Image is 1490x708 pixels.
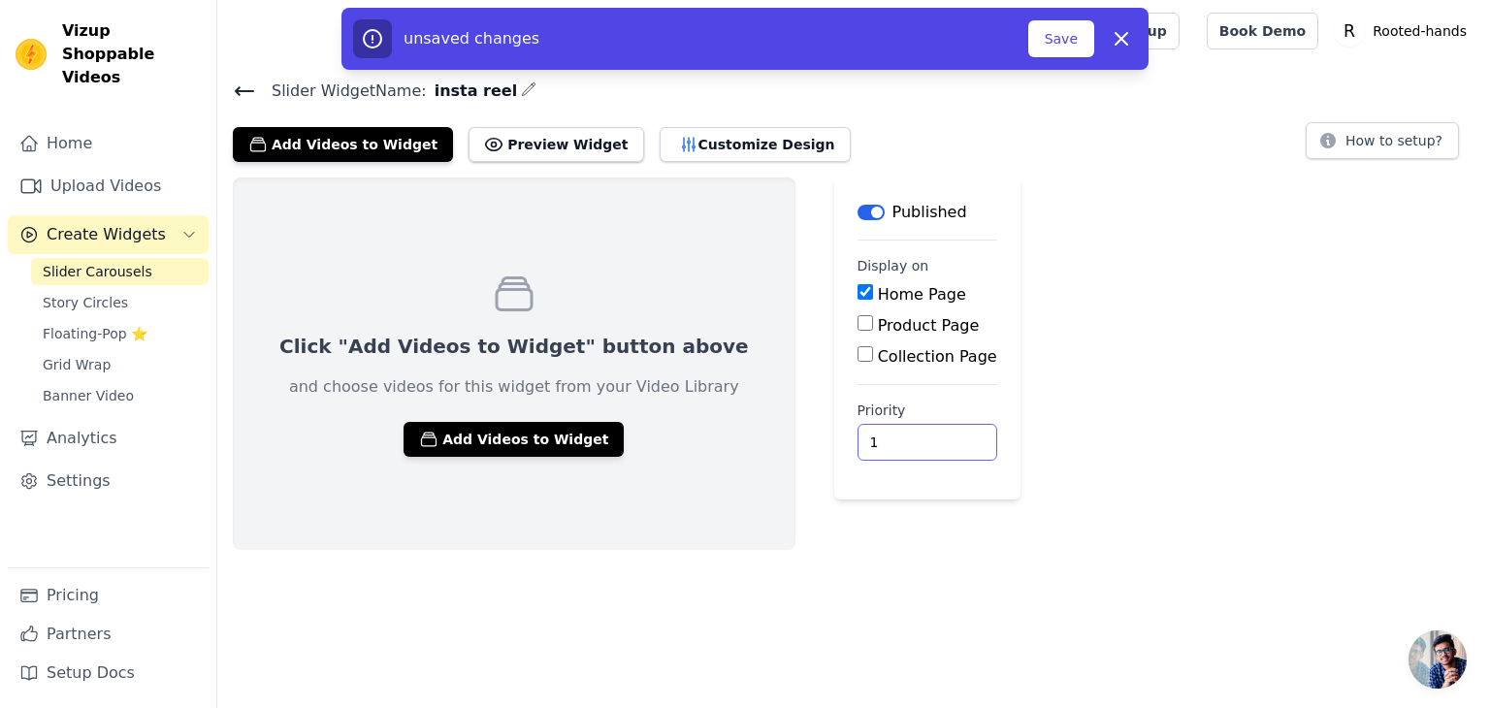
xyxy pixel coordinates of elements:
button: Preview Widget [469,127,643,162]
label: Priority [858,401,997,420]
a: Setup Docs [8,654,209,692]
a: Settings [8,462,209,500]
a: Banner Video [31,382,209,409]
a: Analytics [8,419,209,458]
a: Slider Carousels [31,258,209,285]
span: Slider Widget Name: [256,80,427,103]
label: Collection Page [878,347,997,366]
span: Story Circles [43,293,128,312]
legend: Display on [858,256,929,275]
label: Product Page [878,316,980,335]
a: Home [8,124,209,163]
span: insta reel [427,80,518,103]
a: Partners [8,615,209,654]
span: Create Widgets [47,223,166,246]
a: Floating-Pop ⭐ [31,320,209,347]
p: Click "Add Videos to Widget" button above [279,333,749,360]
label: Home Page [878,285,966,304]
a: Pricing [8,576,209,615]
p: Published [892,201,967,224]
span: Grid Wrap [43,355,111,374]
button: Save [1028,20,1094,57]
a: Open chat [1409,630,1467,689]
a: Story Circles [31,289,209,316]
a: Upload Videos [8,167,209,206]
button: Add Videos to Widget [404,422,624,457]
p: and choose videos for this widget from your Video Library [289,375,739,399]
button: Create Widgets [8,215,209,254]
button: Customize Design [660,127,851,162]
a: Grid Wrap [31,351,209,378]
div: Edit Name [521,78,536,104]
span: Banner Video [43,386,134,405]
span: unsaved changes [404,29,539,48]
span: Slider Carousels [43,262,152,281]
button: Add Videos to Widget [233,127,453,162]
span: Floating-Pop ⭐ [43,324,147,343]
button: How to setup? [1306,122,1459,159]
a: How to setup? [1306,136,1459,154]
